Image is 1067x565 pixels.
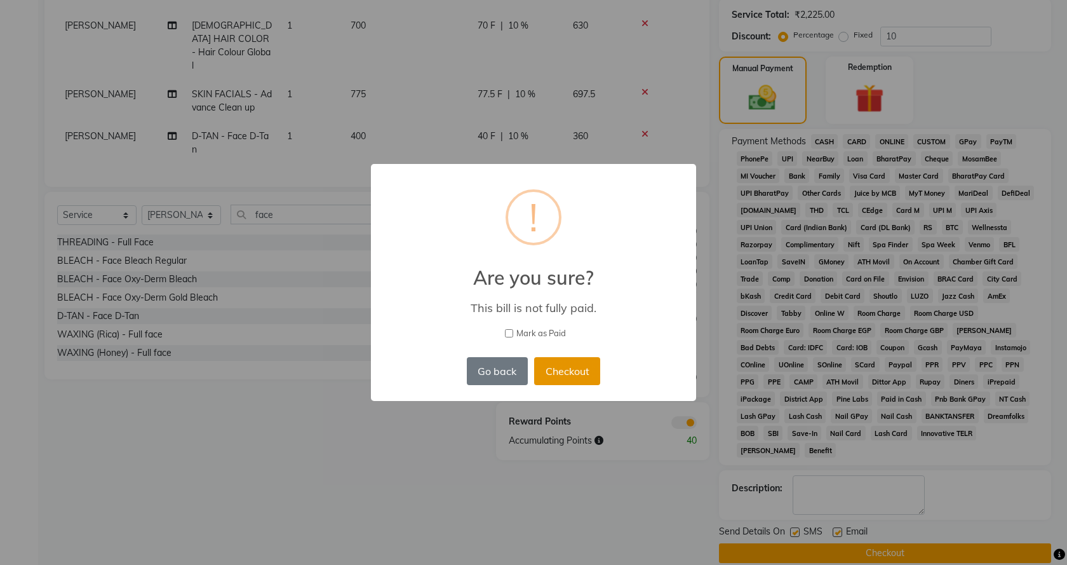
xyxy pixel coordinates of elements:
[505,329,513,337] input: Mark as Paid
[467,357,528,385] button: Go back
[371,251,696,289] h2: Are you sure?
[529,192,538,243] div: !
[389,301,678,315] div: This bill is not fully paid.
[516,327,566,340] span: Mark as Paid
[534,357,600,385] button: Checkout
